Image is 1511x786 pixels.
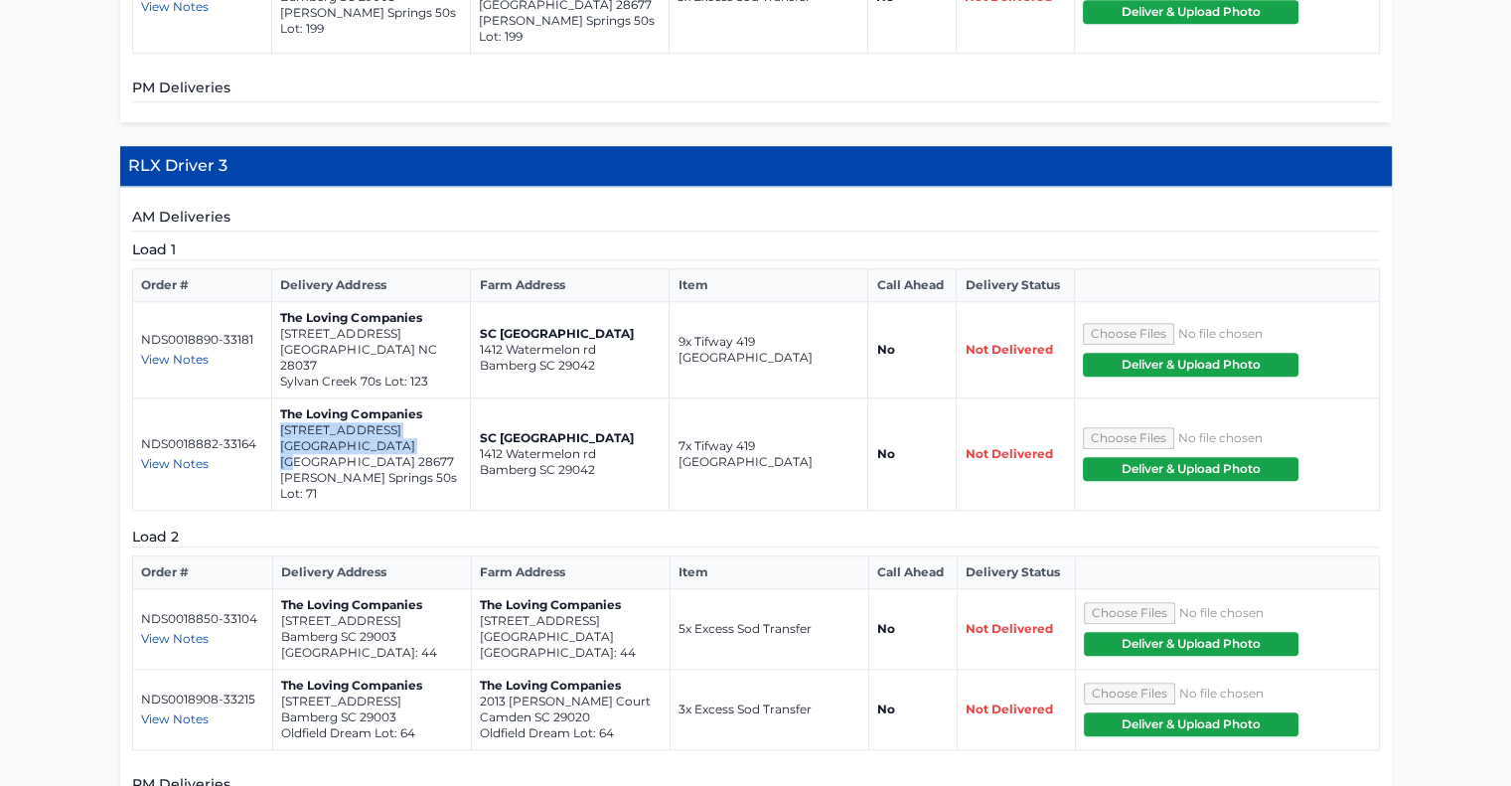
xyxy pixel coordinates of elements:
[280,310,462,326] p: The Loving Companies
[670,302,868,398] td: 9x Tifway 419 [GEOGRAPHIC_DATA]
[480,597,662,613] p: The Loving Companies
[876,342,894,357] strong: No
[1083,353,1298,377] button: Deliver & Upload Photo
[671,670,869,750] td: 3x Excess Sod Transfer
[280,342,462,374] p: [GEOGRAPHIC_DATA] NC 28037
[280,374,462,390] p: Sylvan Creek 70s Lot: 123
[281,725,463,741] p: Oldfield Dream Lot: 64
[480,629,662,645] p: [GEOGRAPHIC_DATA]
[281,694,463,709] p: [STREET_ADDRESS]
[272,269,471,302] th: Delivery Address
[281,645,463,661] p: [GEOGRAPHIC_DATA]: 44
[480,725,662,741] p: Oldfield Dream Lot: 64
[957,269,1075,302] th: Delivery Status
[671,589,869,670] td: 5x Excess Sod Transfer
[671,556,869,589] th: Item
[480,709,662,725] p: Camden SC 29020
[480,613,662,629] p: [STREET_ADDRESS]
[132,239,1380,260] h5: Load 1
[480,694,662,709] p: 2013 [PERSON_NAME] Court
[132,527,1380,548] h5: Load 2
[280,422,462,438] p: [STREET_ADDRESS]
[132,207,1380,232] h5: AM Deliveries
[966,621,1053,636] span: Not Delivered
[479,430,661,446] p: SC [GEOGRAPHIC_DATA]
[280,470,462,502] p: [PERSON_NAME] Springs 50s Lot: 71
[141,711,209,726] span: View Notes
[273,556,472,589] th: Delivery Address
[965,446,1052,461] span: Not Delivered
[471,269,670,302] th: Farm Address
[1083,457,1298,481] button: Deliver & Upload Photo
[132,269,272,302] th: Order #
[281,629,463,645] p: Bamberg SC 29003
[141,631,209,646] span: View Notes
[472,556,671,589] th: Farm Address
[1084,632,1299,656] button: Deliver & Upload Photo
[141,456,209,471] span: View Notes
[1084,712,1299,736] button: Deliver & Upload Photo
[877,702,895,716] strong: No
[877,621,895,636] strong: No
[120,146,1392,187] h4: RLX Driver 3
[958,556,1076,589] th: Delivery Status
[281,678,463,694] p: The Loving Companies
[480,645,662,661] p: [GEOGRAPHIC_DATA]: 44
[479,462,661,478] p: Bamberg SC 29042
[479,358,661,374] p: Bamberg SC 29042
[670,398,868,511] td: 7x Tifway 419 [GEOGRAPHIC_DATA]
[280,326,462,342] p: [STREET_ADDRESS]
[479,13,661,45] p: [PERSON_NAME] Springs 50s Lot: 199
[670,269,868,302] th: Item
[280,438,462,470] p: [GEOGRAPHIC_DATA] [GEOGRAPHIC_DATA] 28677
[141,692,265,707] p: NDS0018908-33215
[281,597,463,613] p: The Loving Companies
[280,5,462,37] p: [PERSON_NAME] Springs 50s Lot: 199
[141,611,265,627] p: NDS0018850-33104
[132,556,273,589] th: Order #
[141,436,264,452] p: NDS0018882-33164
[965,342,1052,357] span: Not Delivered
[281,613,463,629] p: [STREET_ADDRESS]
[479,446,661,462] p: 1412 Watermelon rd
[281,709,463,725] p: Bamberg SC 29003
[479,326,661,342] p: SC [GEOGRAPHIC_DATA]
[280,406,462,422] p: The Loving Companies
[869,556,958,589] th: Call Ahead
[479,342,661,358] p: 1412 Watermelon rd
[141,332,264,348] p: NDS0018890-33181
[876,446,894,461] strong: No
[141,352,209,367] span: View Notes
[480,678,662,694] p: The Loving Companies
[132,78,1380,102] h5: PM Deliveries
[966,702,1053,716] span: Not Delivered
[868,269,957,302] th: Call Ahead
